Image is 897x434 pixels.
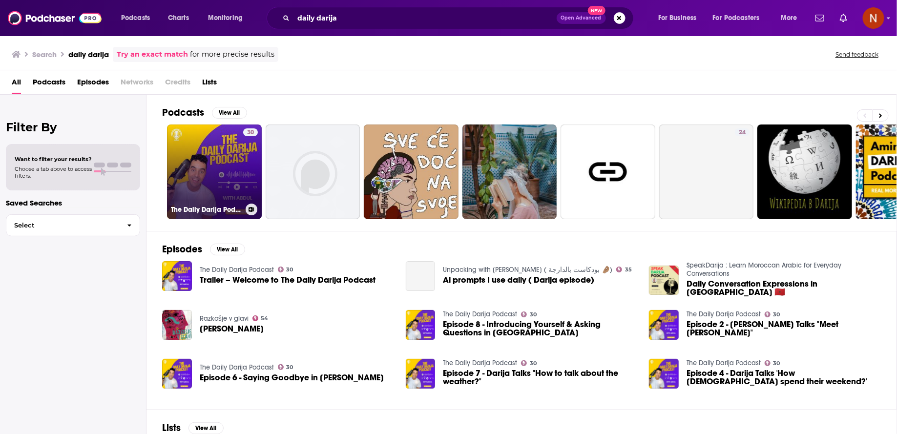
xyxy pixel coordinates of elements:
[406,359,436,389] img: Episode 7 - Darija Talks "How to talk about the weather?"
[68,50,109,59] h3: daily darija
[687,280,881,296] span: Daily Conversation Expressions in [GEOGRAPHIC_DATA] 🇲🇦
[687,369,881,386] span: Episode 4 - Darija Talks 'How [DEMOGRAPHIC_DATA] spend their weekend?'
[261,316,268,321] span: 54
[6,214,140,236] button: Select
[200,276,375,284] a: Trailer – Welcome to The Daily Darija Podcast
[863,7,884,29] span: Logged in as AdelNBM
[162,106,204,119] h2: Podcasts
[162,10,195,26] a: Charts
[443,320,637,337] a: Episode 8 - Introducing Yourself & Asking Questions in Darija
[649,310,679,340] img: Episode 2 - Darija Talks "Meet Abdul"
[200,325,264,333] span: [PERSON_NAME]
[117,49,188,60] a: Try an exact match
[443,310,517,318] a: The Daily Darija Podcast
[293,10,557,26] input: Search podcasts, credits, & more...
[687,310,761,318] a: The Daily Darija Podcast
[774,10,810,26] button: open menu
[863,7,884,29] img: User Profile
[162,359,192,389] img: Episode 6 - Saying Goodbye in Darija
[243,128,258,136] a: 30
[658,11,697,25] span: For Business
[687,369,881,386] a: Episode 4 - Darija Talks 'How Moroccans spend their weekend?'
[77,74,109,94] a: Episodes
[443,320,637,337] span: Episode 8 - Introducing Yourself & Asking Questions in [GEOGRAPHIC_DATA]
[443,266,612,274] a: Unpacking with Meena ( بودكاست بالدارجة 🤌🏽)
[171,206,242,214] h3: The Daily Darija Podcast
[651,10,709,26] button: open menu
[286,365,293,370] span: 30
[6,198,140,207] p: Saved Searches
[201,10,255,26] button: open menu
[15,156,92,163] span: Want to filter your results?
[200,363,274,372] a: The Daily Darija Podcast
[202,74,217,94] a: Lists
[687,320,881,337] a: Episode 2 - Darija Talks "Meet Abdul"
[210,244,245,255] button: View All
[588,6,605,15] span: New
[781,11,797,25] span: More
[168,11,189,25] span: Charts
[278,267,293,272] a: 30
[200,266,274,274] a: The Daily Darija Podcast
[6,120,140,134] h2: Filter By
[773,312,780,317] span: 30
[162,243,202,255] h2: Episodes
[649,359,679,389] a: Episode 4 - Darija Talks 'How Moroccans spend their weekend?'
[252,315,269,321] a: 54
[530,361,537,366] span: 30
[33,74,65,94] span: Podcasts
[162,261,192,291] img: Trailer – Welcome to The Daily Darija Podcast
[12,74,21,94] a: All
[649,266,679,295] img: Daily Conversation Expressions in Darija 🇲🇦
[188,422,224,434] button: View All
[276,7,643,29] div: Search podcasts, credits, & more...
[190,49,274,60] span: for more precise results
[114,10,163,26] button: open menu
[15,165,92,179] span: Choose a tab above to access filters.
[208,11,243,25] span: Monitoring
[707,10,774,26] button: open menu
[557,12,606,24] button: Open AdvancedNew
[6,222,119,228] span: Select
[165,74,190,94] span: Credits
[406,261,436,291] a: Ai prompts I use daily ( Darija episode)
[162,422,224,434] a: ListsView All
[162,422,181,434] h2: Lists
[247,128,254,138] span: 30
[616,267,632,272] a: 35
[530,312,537,317] span: 30
[561,16,602,21] span: Open Advanced
[406,310,436,340] img: Episode 8 - Introducing Yourself & Asking Questions in Darija
[278,364,293,370] a: 30
[625,268,632,272] span: 35
[836,10,851,26] a: Show notifications dropdown
[121,74,153,94] span: Networks
[443,369,637,386] a: Episode 7 - Darija Talks "How to talk about the weather?"
[8,9,102,27] img: Podchaser - Follow, Share and Rate Podcasts
[200,373,384,382] a: Episode 6 - Saying Goodbye in Darija
[286,268,293,272] span: 30
[687,320,881,337] span: Episode 2 - [PERSON_NAME] Talks "Meet [PERSON_NAME]"
[765,311,780,317] a: 30
[773,361,780,366] span: 30
[735,128,750,136] a: 24
[121,11,150,25] span: Podcasts
[162,310,192,340] img: Darija Cvikl
[162,106,247,119] a: PodcastsView All
[521,360,537,366] a: 30
[521,311,537,317] a: 30
[687,359,761,367] a: The Daily Darija Podcast
[443,276,594,284] span: Ai prompts I use daily ( Darija episode)
[162,243,245,255] a: EpisodesView All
